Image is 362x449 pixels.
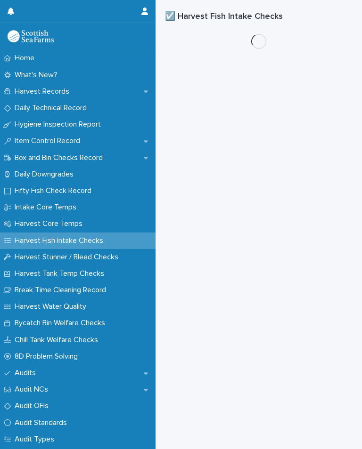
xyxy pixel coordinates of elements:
[11,401,56,410] p: Audit OFIs
[8,30,54,42] img: mMrefqRFQpe26GRNOUkG
[11,336,106,345] p: Chill Tank Welfare Checks
[11,286,114,295] p: Break Time Cleaning Record
[11,170,81,179] p: Daily Downgrades
[11,435,62,444] p: Audit Types
[11,253,126,262] p: Harvest Stunner / Bleed Checks
[11,104,94,112] p: Daily Technical Record
[11,219,90,228] p: Harvest Core Temps
[11,153,110,162] p: Box and Bin Checks Record
[11,236,111,245] p: Harvest Fish Intake Checks
[11,120,108,129] p: Hygiene Inspection Report
[11,136,88,145] p: Item Control Record
[11,352,85,361] p: 8D Problem Solving
[11,269,112,278] p: Harvest Tank Temp Checks
[11,302,94,311] p: Harvest Water Quality
[11,418,74,427] p: Audit Standards
[11,87,77,96] p: Harvest Records
[11,54,42,63] p: Home
[11,369,43,377] p: Audits
[11,71,65,80] p: What's New?
[165,11,353,23] h1: ☑️ Harvest Fish Intake Checks
[11,186,99,195] p: Fifty Fish Check Record
[11,319,113,328] p: Bycatch Bin Welfare Checks
[11,385,56,394] p: Audit NCs
[11,203,84,212] p: Intake Core Temps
